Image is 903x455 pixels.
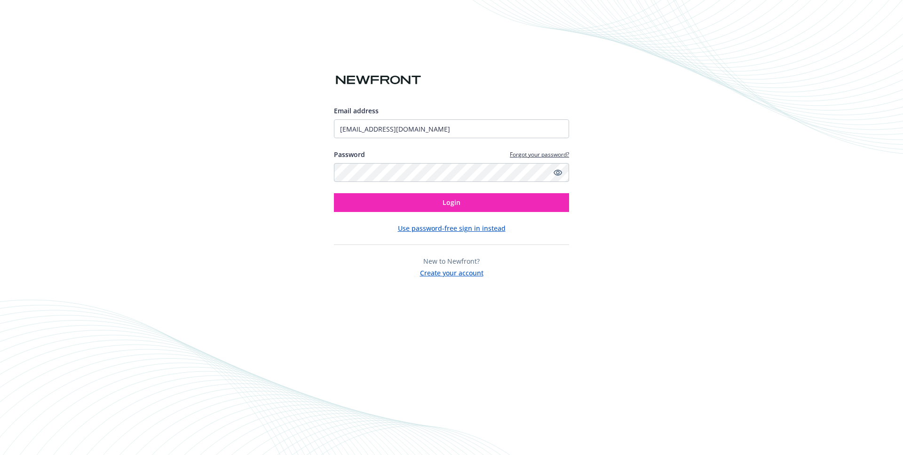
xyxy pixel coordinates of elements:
span: Login [443,198,460,207]
a: Forgot your password? [510,150,569,158]
a: Show password [552,167,563,178]
input: Enter your password [334,163,569,182]
button: Use password-free sign in instead [398,223,506,233]
button: Create your account [420,266,483,278]
img: Newfront logo [334,72,423,88]
input: Enter your email [334,119,569,138]
label: Password [334,149,365,159]
span: New to Newfront? [423,257,480,266]
button: Login [334,193,569,212]
span: Email address [334,106,379,115]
